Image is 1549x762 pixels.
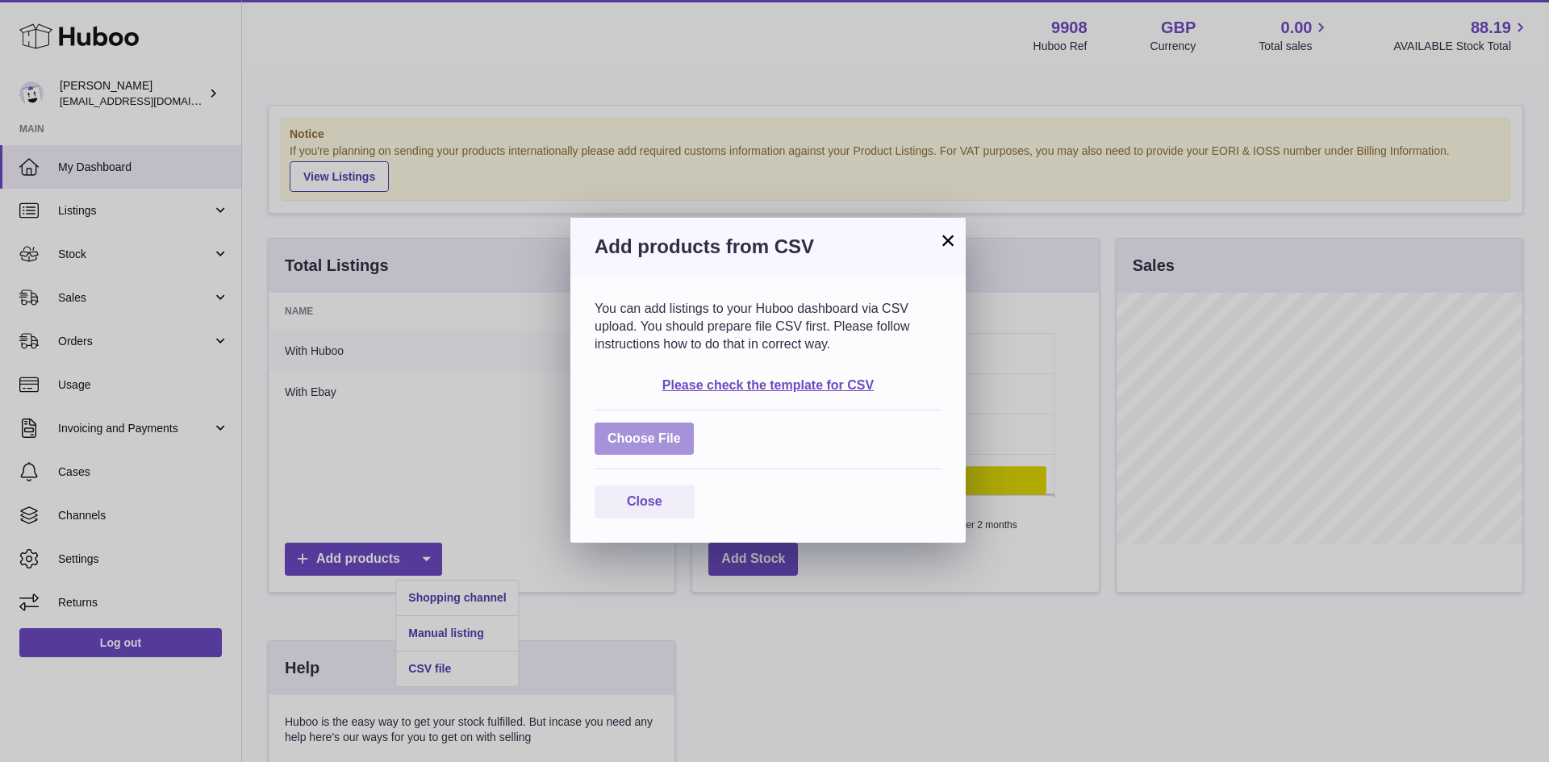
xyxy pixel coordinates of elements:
[938,231,958,250] button: ×
[595,485,695,518] button: Close
[662,378,874,392] a: Please check the template for CSV
[595,300,942,352] p: You can add listings to your Huboo dashboard via CSV upload. You should prepare file CSV first. P...
[627,494,662,508] span: Close
[595,234,942,260] h3: Add products from CSV
[595,423,694,456] span: Choose File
